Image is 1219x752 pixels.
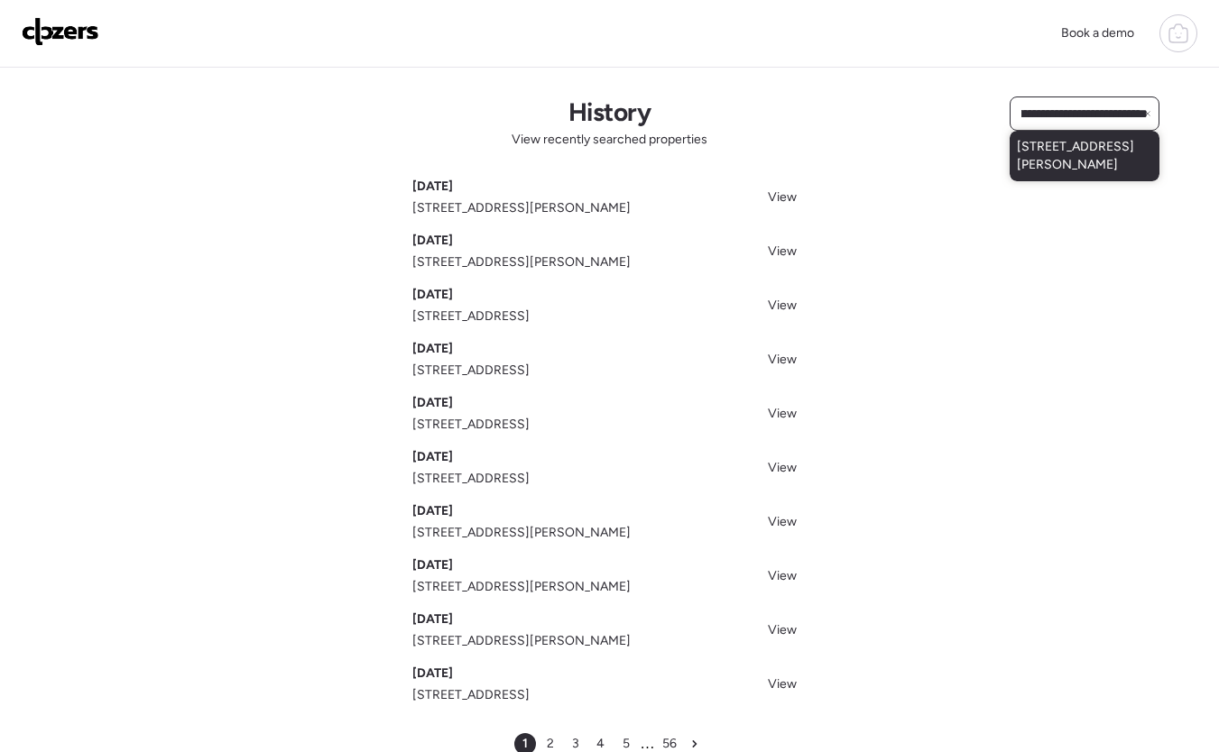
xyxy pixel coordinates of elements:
[757,345,808,371] a: View
[768,568,797,583] span: View
[757,454,808,480] a: View
[412,253,631,271] span: [STREET_ADDRESS][PERSON_NAME]
[412,362,530,380] span: [STREET_ADDRESS]
[412,632,631,650] span: [STREET_ADDRESS][PERSON_NAME]
[412,286,453,304] span: [DATE]
[757,508,808,534] a: View
[22,17,99,46] img: Logo
[412,502,453,520] span: [DATE]
[768,622,797,637] span: View
[412,199,631,217] span: [STREET_ADDRESS][PERSON_NAME]
[412,524,631,542] span: [STREET_ADDRESS][PERSON_NAME]
[512,131,707,149] span: View recently searched properties
[768,676,797,692] span: View
[568,96,651,127] h1: History
[412,448,453,466] span: [DATE]
[757,616,808,642] a: View
[412,178,453,196] span: [DATE]
[412,470,530,488] span: [STREET_ADDRESS]
[757,399,808,426] a: View
[768,189,797,205] span: View
[1061,25,1134,41] span: Book a demo
[768,352,797,367] span: View
[768,406,797,421] span: View
[412,394,453,412] span: [DATE]
[412,578,631,596] span: [STREET_ADDRESS][PERSON_NAME]
[412,232,453,250] span: [DATE]
[768,514,797,529] span: View
[757,237,808,263] a: View
[412,686,530,704] span: [STREET_ADDRESS]
[412,665,453,683] span: [DATE]
[1017,138,1152,174] span: [STREET_ADDRESS][PERSON_NAME]
[412,556,453,574] span: [DATE]
[412,610,453,628] span: [DATE]
[768,298,797,313] span: View
[757,562,808,588] a: View
[768,460,797,475] span: View
[641,736,655,752] span: …
[412,340,453,358] span: [DATE]
[757,291,808,317] a: View
[412,416,530,434] span: [STREET_ADDRESS]
[757,183,808,209] a: View
[768,243,797,259] span: View
[757,670,808,696] a: View
[412,307,530,326] span: [STREET_ADDRESS]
